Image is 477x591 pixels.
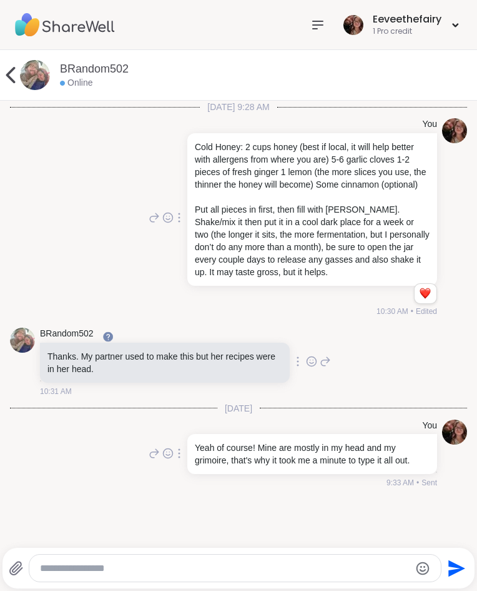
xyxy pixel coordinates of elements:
img: Eeveethefairy [343,15,363,35]
div: Reaction list [415,284,436,304]
h4: You [422,118,437,131]
span: 10:30 AM [376,306,408,317]
span: [DATE] [217,402,260,415]
a: BRandom502 [60,61,129,77]
button: Reactions: love [418,289,431,299]
img: https://sharewell-space-live.sfo3.digitaloceanspaces.com/user-generated/e6a8378a-c23a-4c7c-9156-6... [442,420,467,445]
span: • [411,306,413,317]
img: https://sharewell-space-live.sfo3.digitaloceanspaces.com/user-generated/127af2b2-1259-4cf0-9fd7-7... [20,60,50,90]
span: 9:33 AM [386,477,414,488]
textarea: Type your message [40,562,410,575]
span: [DATE] 9:28 AM [200,101,277,113]
p: Put all pieces in first, then fill with [PERSON_NAME]. Shake/mix it then put it in a cool dark pl... [195,203,430,278]
span: Edited [416,306,437,317]
p: Thanks. My partner used to make this but her recipes were in her head. [47,350,282,375]
p: Cold Honey: 2 cups honey (best if local, it will help better with allergens from where you are) 5... [195,141,430,191]
img: https://sharewell-space-live.sfo3.digitaloceanspaces.com/user-generated/e6a8378a-c23a-4c7c-9156-6... [442,118,467,143]
p: Yeah of course! Mine are mostly in my head and my grimoire, that's why it took me a minute to typ... [195,442,430,467]
span: Sent [421,477,437,488]
span: • [416,477,419,488]
button: Emoji picker [415,561,430,576]
img: ShareWell Nav Logo [15,3,115,47]
a: BRandom502 [40,328,94,340]
span: 10:31 AM [40,386,72,397]
div: 1 Pro credit [373,26,441,37]
h4: You [422,420,437,432]
div: Online [60,77,92,89]
div: Eeveethefairy [373,13,441,26]
iframe: Spotlight [103,331,113,341]
button: Send [441,554,470,582]
img: https://sharewell-space-live.sfo3.digitaloceanspaces.com/user-generated/127af2b2-1259-4cf0-9fd7-7... [10,328,35,353]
